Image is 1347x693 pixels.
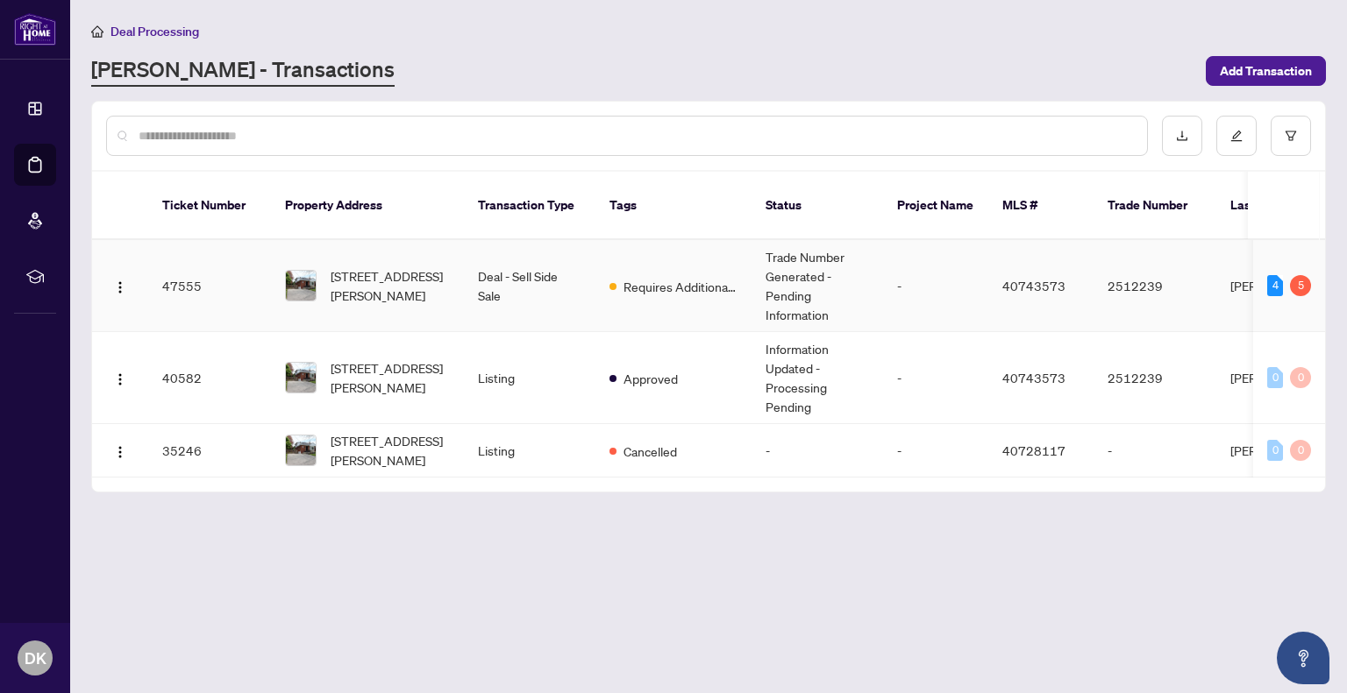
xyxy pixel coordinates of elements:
[113,280,127,294] img: Logo
[1271,116,1311,156] button: filter
[106,364,134,392] button: Logo
[331,358,450,397] span: [STREET_ADDRESS][PERSON_NAME]
[1162,116,1202,156] button: download
[331,266,450,305] span: [STREET_ADDRESS][PERSON_NAME]
[1220,57,1312,85] span: Add Transaction
[464,424,595,477] td: Listing
[1094,172,1216,240] th: Trade Number
[25,646,46,670] span: DK
[1267,275,1283,296] div: 4
[752,172,883,240] th: Status
[1002,278,1065,293] span: 40743573
[883,240,988,332] td: -
[1290,275,1311,296] div: 5
[1094,240,1216,332] td: 2512239
[113,372,127,386] img: Logo
[1285,130,1297,142] span: filter
[1277,632,1329,684] button: Open asap
[883,424,988,477] td: -
[1216,116,1257,156] button: edit
[1267,440,1283,461] div: 0
[1002,370,1065,385] span: 40743573
[624,277,738,296] span: Requires Additional Docs
[752,424,883,477] td: -
[110,24,199,39] span: Deal Processing
[148,240,271,332] td: 47555
[1267,367,1283,388] div: 0
[464,172,595,240] th: Transaction Type
[1002,442,1065,458] span: 40728117
[113,445,127,459] img: Logo
[91,55,395,87] a: [PERSON_NAME] - Transactions
[1094,424,1216,477] td: -
[883,172,988,240] th: Project Name
[286,271,316,301] img: thumbnail-img
[1290,367,1311,388] div: 0
[91,25,103,38] span: home
[1290,440,1311,461] div: 0
[752,240,883,332] td: Trade Number Generated - Pending Information
[148,332,271,424] td: 40582
[464,332,595,424] td: Listing
[988,172,1094,240] th: MLS #
[106,272,134,300] button: Logo
[148,172,271,240] th: Ticket Number
[271,172,464,240] th: Property Address
[148,424,271,477] td: 35246
[1094,332,1216,424] td: 2512239
[1206,56,1326,86] button: Add Transaction
[624,442,677,461] span: Cancelled
[331,431,450,470] span: [STREET_ADDRESS][PERSON_NAME]
[106,436,134,464] button: Logo
[752,332,883,424] td: Information Updated - Processing Pending
[464,240,595,332] td: Deal - Sell Side Sale
[595,172,752,240] th: Tags
[624,369,678,388] span: Approved
[14,13,56,46] img: logo
[286,435,316,465] img: thumbnail-img
[286,363,316,392] img: thumbnail-img
[1176,130,1188,142] span: download
[883,332,988,424] td: -
[1230,130,1243,142] span: edit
